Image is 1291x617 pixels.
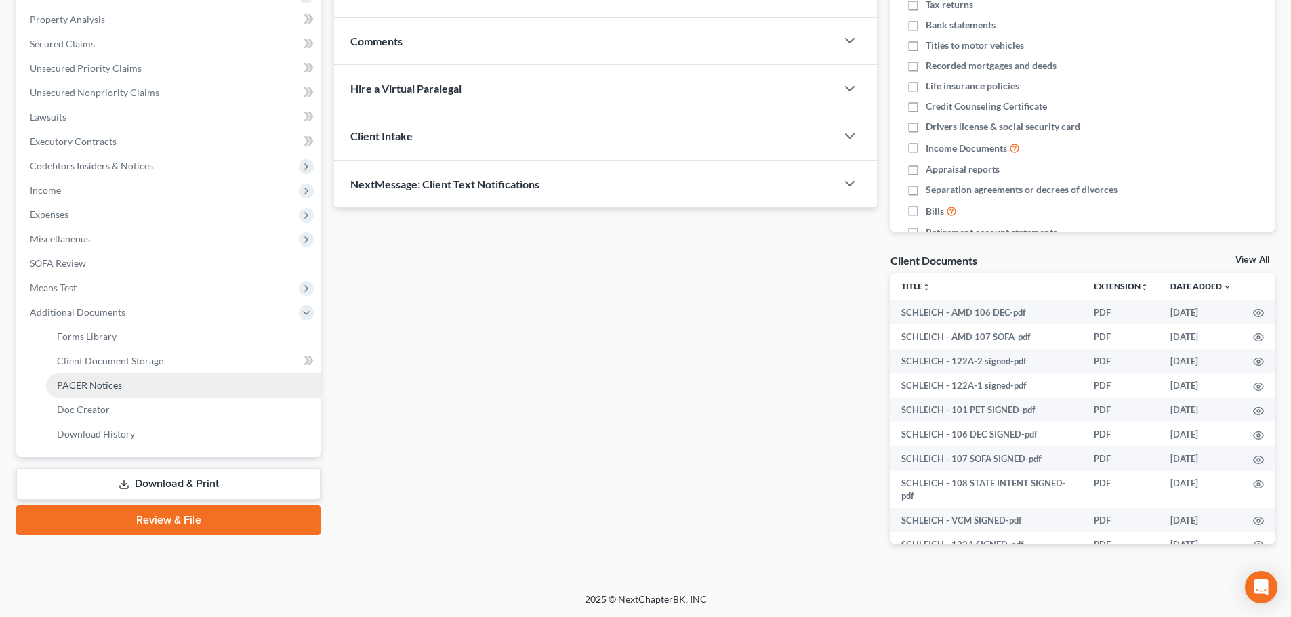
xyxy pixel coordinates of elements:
[19,32,321,56] a: Secured Claims
[1083,324,1160,349] td: PDF
[30,14,105,25] span: Property Analysis
[1160,508,1242,532] td: [DATE]
[30,87,159,98] span: Unsecured Nonpriority Claims
[1160,300,1242,324] td: [DATE]
[890,471,1083,509] td: SCHLEICH - 108 STATE INTENT SIGNED-pdf
[350,177,539,190] span: NextMessage: Client Text Notifications
[46,422,321,446] a: Download History
[1160,532,1242,557] td: [DATE]
[1083,422,1160,446] td: PDF
[890,324,1083,349] td: SCHLEICH - AMD 107 SOFA-pdf
[926,18,996,32] span: Bank statements
[922,283,930,291] i: unfold_more
[46,349,321,373] a: Client Document Storage
[57,331,117,342] span: Forms Library
[1083,532,1160,557] td: PDF
[30,38,95,49] span: Secured Claims
[890,532,1083,557] td: SCHLEICH - 122A SIGNED-pdf
[30,160,153,171] span: Codebtors Insiders & Notices
[57,404,110,415] span: Doc Creator
[1223,283,1231,291] i: expand_more
[1160,422,1242,446] td: [DATE]
[890,253,977,268] div: Client Documents
[926,205,944,218] span: Bills
[30,257,86,269] span: SOFA Review
[30,282,77,293] span: Means Test
[19,251,321,276] a: SOFA Review
[57,379,122,391] span: PACER Notices
[1083,373,1160,398] td: PDF
[30,209,68,220] span: Expenses
[16,468,321,500] a: Download & Print
[19,56,321,81] a: Unsecured Priority Claims
[350,82,462,95] span: Hire a Virtual Paralegal
[46,398,321,422] a: Doc Creator
[926,163,1000,176] span: Appraisal reports
[890,508,1083,532] td: SCHLEICH - VCM SIGNED-pdf
[926,59,1057,72] span: Recorded mortgages and deeds
[350,129,413,142] span: Client Intake
[19,81,321,105] a: Unsecured Nonpriority Claims
[30,233,90,244] span: Miscellaneous
[926,142,1007,155] span: Income Documents
[1160,446,1242,471] td: [DATE]
[926,226,1057,239] span: Retirement account statements
[1094,281,1149,291] a: Extensionunfold_more
[19,105,321,129] a: Lawsuits
[901,281,930,291] a: Titleunfold_more
[1245,571,1277,603] div: Open Intercom Messenger
[46,324,321,349] a: Forms Library
[19,7,321,32] a: Property Analysis
[890,373,1083,398] td: SCHLEICH - 122A-1 signed-pdf
[1083,349,1160,373] td: PDF
[30,111,66,123] span: Lawsuits
[1235,255,1269,265] a: View All
[1160,373,1242,398] td: [DATE]
[30,306,125,318] span: Additional Documents
[30,62,142,74] span: Unsecured Priority Claims
[926,39,1024,52] span: Titles to motor vehicles
[19,129,321,154] a: Executory Contracts
[1160,349,1242,373] td: [DATE]
[890,398,1083,422] td: SCHLEICH - 101 PET SIGNED-pdf
[1141,283,1149,291] i: unfold_more
[926,183,1118,196] span: Separation agreements or decrees of divorces
[1083,446,1160,471] td: PDF
[46,373,321,398] a: PACER Notices
[16,505,321,535] a: Review & File
[260,593,1032,617] div: 2025 © NextChapterBK, INC
[1083,300,1160,324] td: PDF
[926,100,1047,113] span: Credit Counseling Certificate
[1160,398,1242,422] td: [DATE]
[890,446,1083,471] td: SCHLEICH - 107 SOFA SIGNED-pdf
[30,184,61,196] span: Income
[890,422,1083,446] td: SCHLEICH - 106 DEC SIGNED-pdf
[926,79,1019,93] span: Life insurance policies
[350,35,403,47] span: Comments
[890,349,1083,373] td: SCHLEICH - 122A-2 signed-pdf
[57,428,135,440] span: Download History
[1160,471,1242,509] td: [DATE]
[57,355,163,366] span: Client Document Storage
[926,120,1080,133] span: Drivers license & social security card
[1083,508,1160,532] td: PDF
[1083,398,1160,422] td: PDF
[1160,324,1242,349] td: [DATE]
[1083,471,1160,509] td: PDF
[30,135,117,147] span: Executory Contracts
[1170,281,1231,291] a: Date Added expand_more
[890,300,1083,324] td: SCHLEICH - AMD 106 DEC-pdf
